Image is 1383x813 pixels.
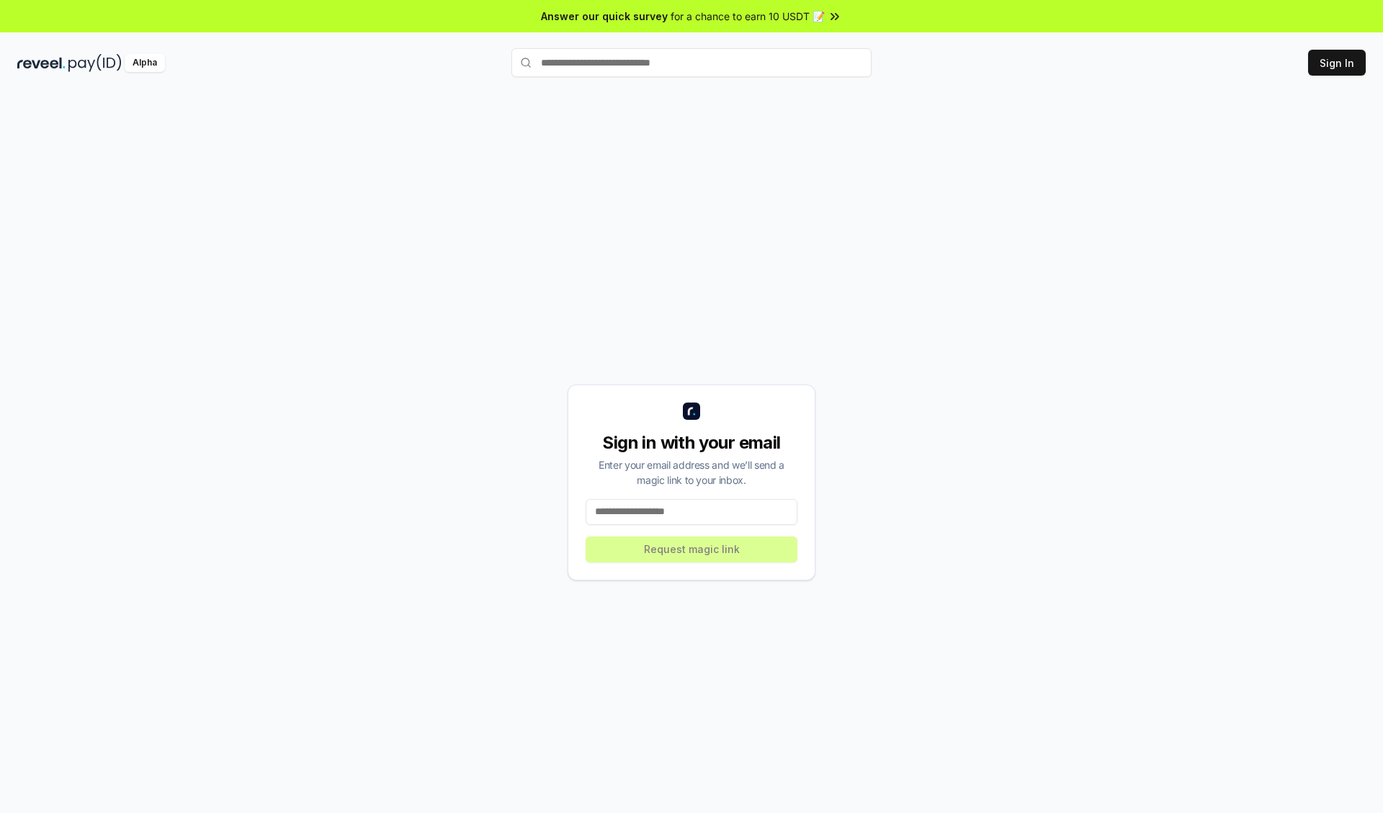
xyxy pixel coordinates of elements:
img: pay_id [68,54,122,72]
img: logo_small [683,403,700,420]
button: Sign In [1308,50,1366,76]
div: Sign in with your email [586,431,797,454]
span: for a chance to earn 10 USDT 📝 [671,9,825,24]
img: reveel_dark [17,54,66,72]
div: Alpha [125,54,165,72]
div: Enter your email address and we’ll send a magic link to your inbox. [586,457,797,488]
span: Answer our quick survey [541,9,668,24]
